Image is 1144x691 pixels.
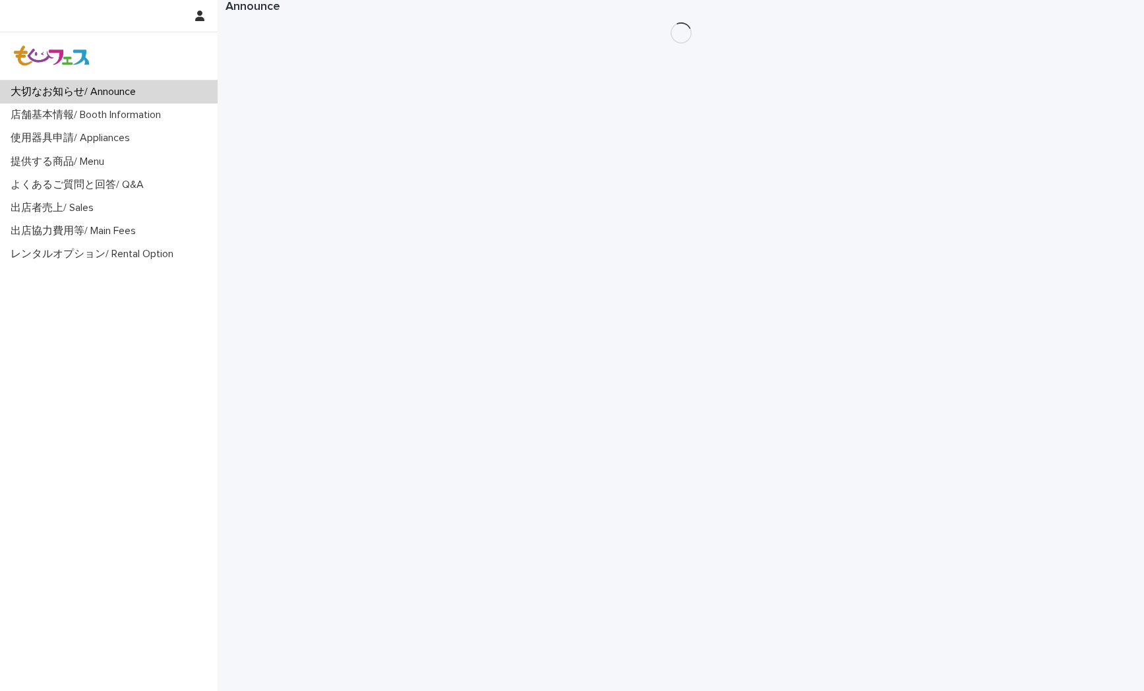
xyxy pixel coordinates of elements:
p: よくあるご質問と回答/ Q&A [5,179,154,191]
p: 使用器具申請/ Appliances [5,132,140,144]
p: 大切なお知らせ/ Announce [5,86,146,98]
p: 出店協力費用等/ Main Fees [5,225,146,237]
img: Z8gcrWHQVC4NX3Wf4olx [11,43,94,69]
p: レンタルオプション/ Rental Option [5,248,184,260]
p: 店舗基本情報/ Booth Information [5,109,171,121]
p: 提供する商品/ Menu [5,156,115,168]
p: 出店者売上/ Sales [5,202,104,214]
